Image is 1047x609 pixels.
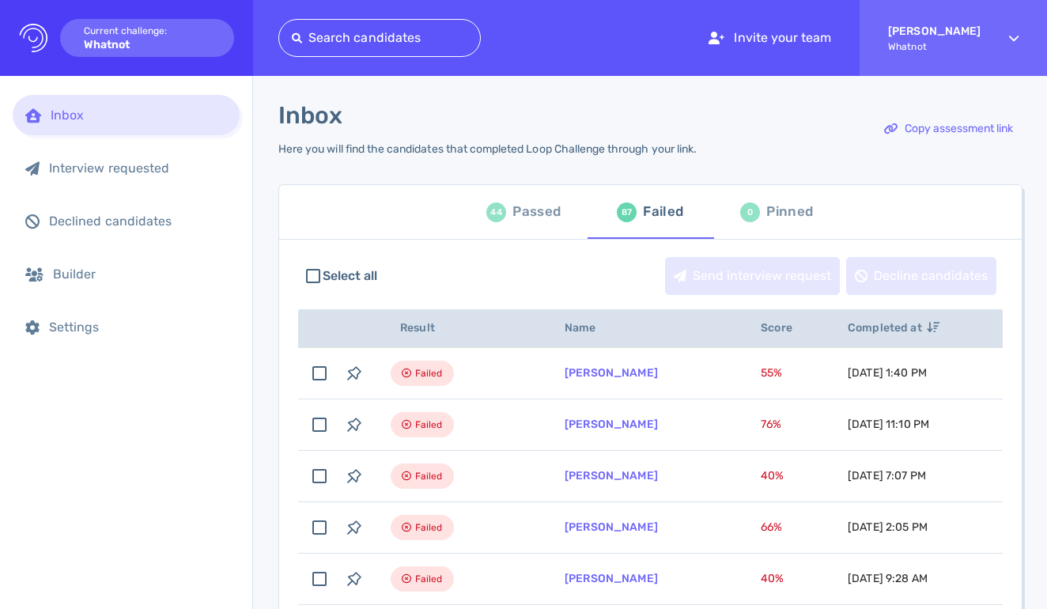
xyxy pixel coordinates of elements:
span: 40 % [761,572,784,585]
span: Whatnot [888,41,981,52]
span: [DATE] 1:40 PM [848,366,927,380]
span: Score [761,321,810,335]
span: Name [565,321,614,335]
span: Failed [415,569,443,588]
span: 66 % [761,520,782,534]
a: [PERSON_NAME] [565,520,658,534]
div: Declined candidates [49,214,227,229]
div: 87 [617,202,637,222]
div: Copy assessment link [876,111,1021,147]
span: Select all [323,267,378,286]
div: Builder [53,267,227,282]
div: 0 [740,202,760,222]
span: Failed [415,467,443,486]
span: 55 % [761,366,782,380]
span: 76 % [761,418,781,431]
div: Here you will find the candidates that completed Loop Challenge through your link. [278,142,697,156]
span: 40 % [761,469,784,482]
span: Failed [415,518,443,537]
a: [PERSON_NAME] [565,418,658,431]
span: [DATE] 11:10 PM [848,418,929,431]
div: Passed [512,200,561,224]
h1: Inbox [278,101,342,130]
span: Completed at [848,321,939,335]
a: [PERSON_NAME] [565,469,658,482]
a: [PERSON_NAME] [565,572,658,585]
div: Send interview request [666,258,839,294]
a: [PERSON_NAME] [565,366,658,380]
div: Settings [49,320,227,335]
button: Decline candidates [846,257,996,295]
div: Failed [643,200,683,224]
div: Interview requested [49,161,227,176]
span: [DATE] 2:05 PM [848,520,928,534]
div: Decline candidates [847,258,996,294]
span: [DATE] 9:28 AM [848,572,928,585]
div: Inbox [51,108,227,123]
button: Send interview request [665,257,840,295]
strong: [PERSON_NAME] [888,25,981,38]
span: [DATE] 7:07 PM [848,469,926,482]
span: Failed [415,415,443,434]
button: Copy assessment link [875,110,1022,148]
div: 44 [486,202,506,222]
span: Failed [415,364,443,383]
th: Result [372,309,546,348]
div: Pinned [766,200,813,224]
